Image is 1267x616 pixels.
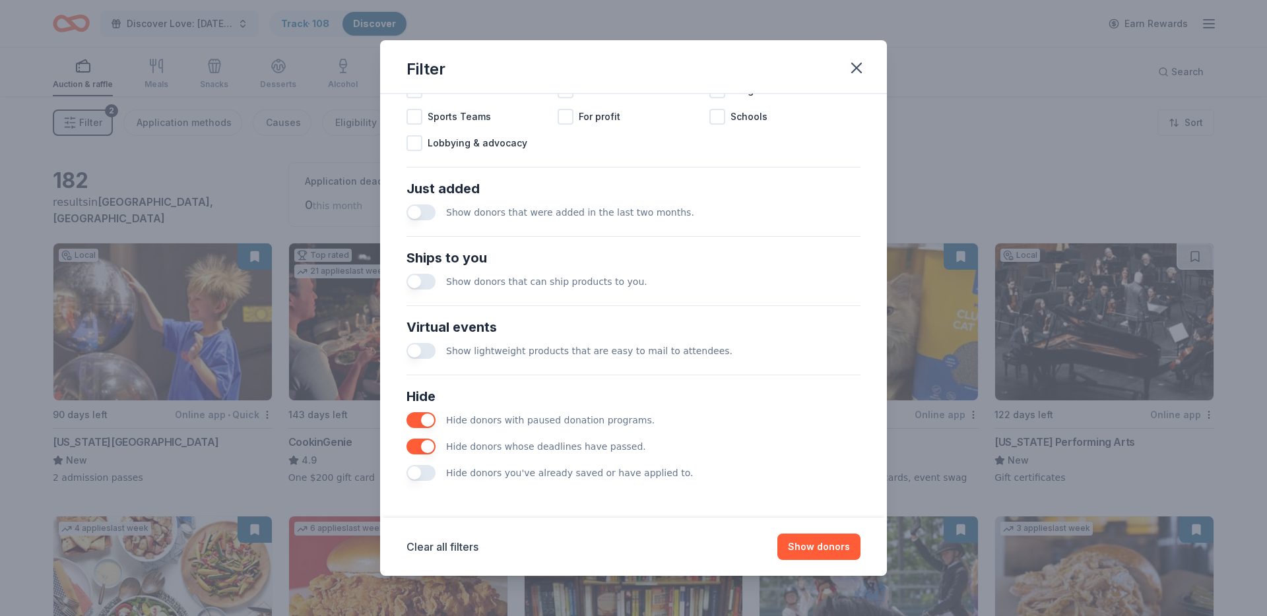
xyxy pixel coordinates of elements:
button: Show donors [777,534,861,560]
div: Hide [406,386,861,407]
span: Schools [731,109,767,125]
span: Lobbying & advocacy [428,135,527,151]
span: Show donors that were added in the last two months. [446,207,694,218]
span: Show donors that can ship products to you. [446,276,647,287]
span: Sports Teams [428,109,491,125]
div: Ships to you [406,247,861,268]
span: Hide donors you've already saved or have applied to. [446,468,693,478]
div: Virtual events [406,317,861,338]
span: Show lightweight products that are easy to mail to attendees. [446,346,732,356]
button: Clear all filters [406,539,478,555]
span: Hide donors whose deadlines have passed. [446,441,646,452]
div: Just added [406,178,861,199]
span: Hide donors with paused donation programs. [446,415,655,425]
span: For profit [579,109,620,125]
div: Filter [406,59,445,80]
